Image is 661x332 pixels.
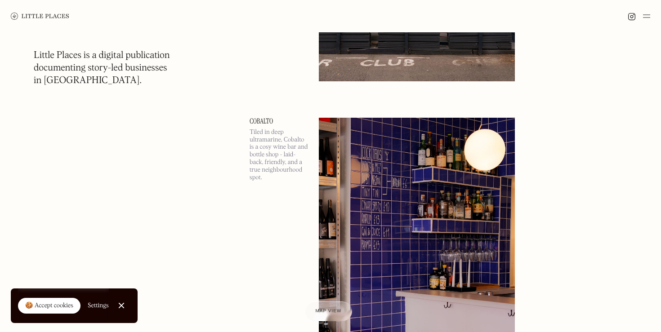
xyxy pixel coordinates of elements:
a: Map view [305,301,353,321]
div: 🍪 Accept cookies [25,301,73,310]
a: 🍪 Accept cookies [18,298,80,314]
p: Tiled in deep ultramarine, Cobalto is a cosy wine bar and bottle shop - laid-back, friendly, and ... [250,128,308,181]
h1: Little Places is a digital publication documenting story-led businesses in [GEOGRAPHIC_DATA]. [34,49,170,87]
a: Close Cookie Popup [112,297,130,314]
a: Cobalto [250,118,308,125]
div: Settings [88,302,109,309]
a: Settings [88,296,109,316]
span: Map view [316,309,342,314]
